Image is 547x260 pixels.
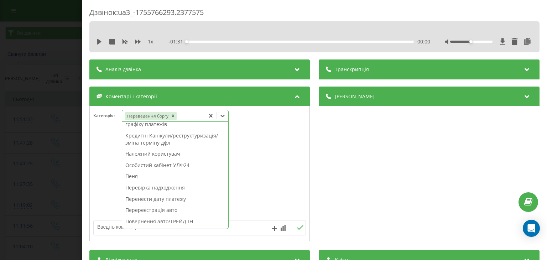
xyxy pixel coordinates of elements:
[125,112,170,120] div: Переведення боргу
[89,7,540,21] div: Дзвінок : ua3_-1755766293.2377575
[122,193,228,205] div: Перенести дату платежу
[122,204,228,216] div: Перереєстрація авто
[170,112,177,120] div: Remove Переведення боргу
[122,171,228,182] div: Пеня
[122,148,228,160] div: Належний користувач
[122,160,228,171] div: Особистий кабінет УЛФ24
[469,40,472,43] div: Accessibility label
[417,38,430,45] span: 00:00
[105,93,157,100] span: Коментарі і категорії
[335,66,369,73] span: Транскрипція
[169,38,187,45] span: - 01:31
[122,216,228,227] div: Повернення авто/ТРЕЙД-ІН
[122,130,228,148] div: Кредитні Канікули/реструктуризація/зміна терміну дфл
[122,227,228,238] div: Повернення коштів
[122,182,228,193] div: Перевірка надходження
[523,220,540,237] div: Open Intercom Messenger
[186,40,188,43] div: Accessibility label
[148,38,153,45] span: 1 x
[335,93,375,100] span: [PERSON_NAME]
[93,113,122,118] h4: Категорія :
[105,66,141,73] span: Аналіз дзвінка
